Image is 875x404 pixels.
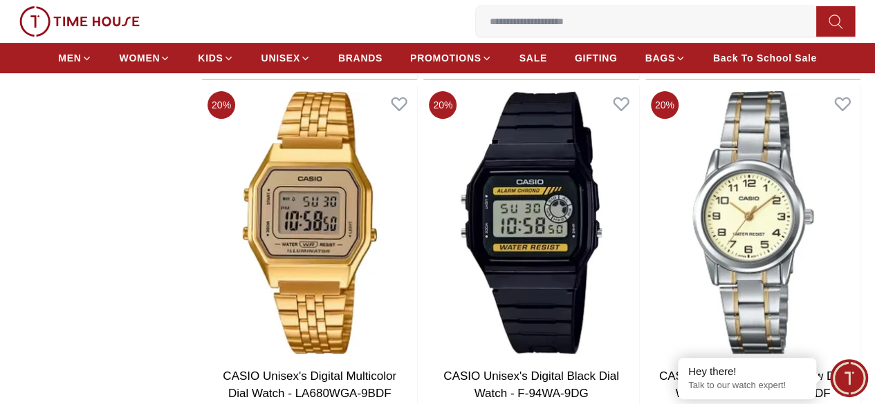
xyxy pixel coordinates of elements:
[443,369,619,401] a: CASIO Unisex's Digital Black Dial Watch - F-94WA-9DG
[261,51,300,65] span: UNISEX
[410,51,481,65] span: PROMOTIONS
[208,91,235,119] span: 20 %
[645,46,685,70] a: BAGS
[202,86,417,359] img: CASIO Unisex's Digital Multicolor Dial Watch - LA680WGA-9BDF
[58,51,81,65] span: MEN
[575,46,618,70] a: GIFTING
[120,51,160,65] span: WOMEN
[688,380,806,392] p: Talk to our watch expert!
[713,46,817,70] a: Back To School Sale
[651,91,679,119] span: 20 %
[645,86,860,359] img: CASIO Women's Analog Yellow Dial Watch - LTP-V001SG-9BUDF
[338,51,383,65] span: BRANDS
[198,46,233,70] a: KIDS
[120,46,171,70] a: WOMEN
[519,51,547,65] span: SALE
[688,365,806,378] div: Hey there!
[645,51,674,65] span: BAGS
[659,369,847,401] a: CASIO Women's Analog Yellow Dial Watch - LTP-V001SG-9BUDF
[429,91,457,119] span: 20 %
[261,46,311,70] a: UNISEX
[575,51,618,65] span: GIFTING
[830,359,868,397] div: Chat Widget
[19,6,140,37] img: ...
[58,46,91,70] a: MEN
[713,51,817,65] span: Back To School Sale
[223,369,396,401] a: CASIO Unisex's Digital Multicolor Dial Watch - LA680WGA-9BDF
[519,46,547,70] a: SALE
[338,46,383,70] a: BRANDS
[198,51,223,65] span: KIDS
[423,86,638,359] img: CASIO Unisex's Digital Black Dial Watch - F-94WA-9DG
[410,46,492,70] a: PROMOTIONS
